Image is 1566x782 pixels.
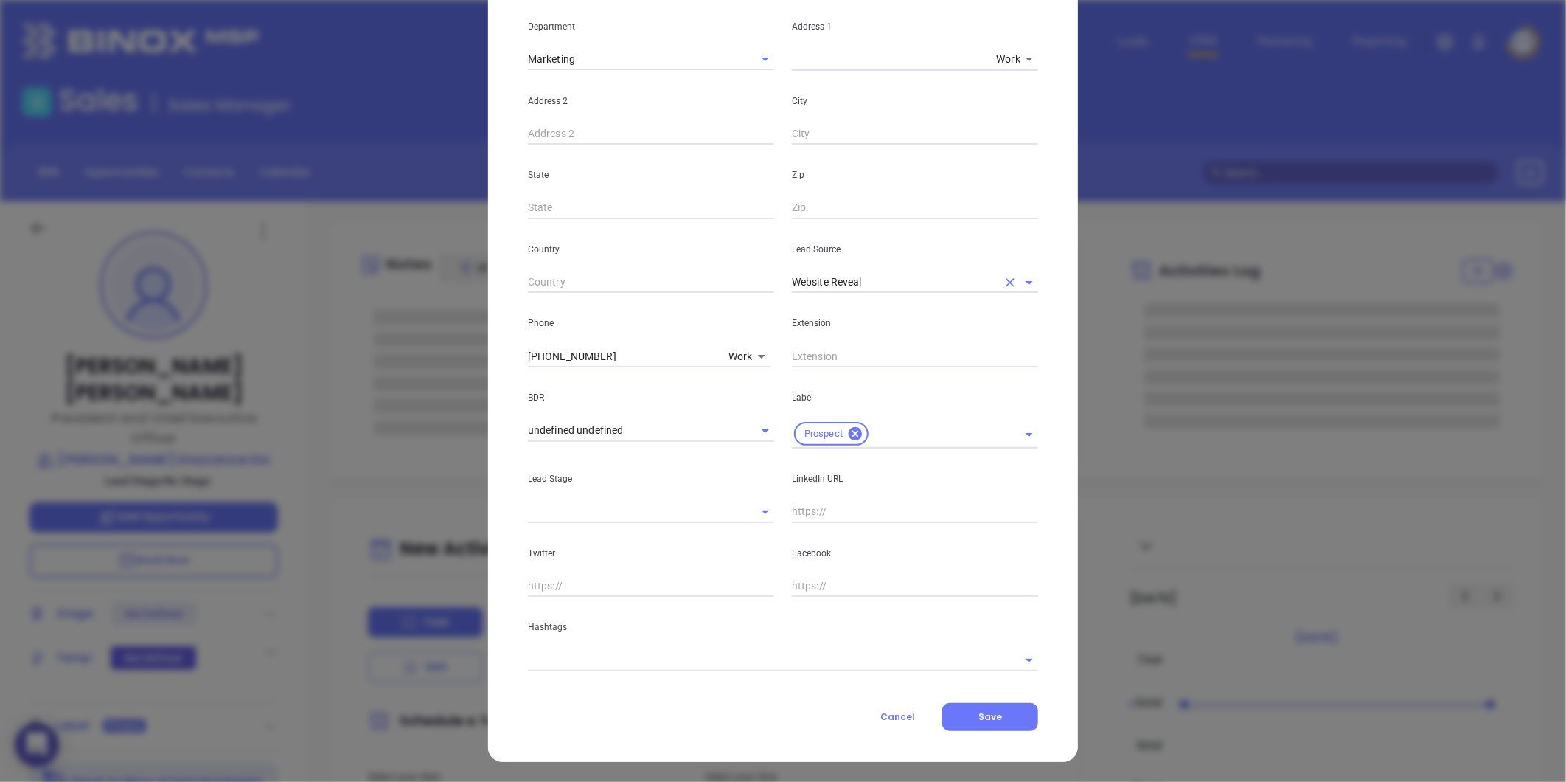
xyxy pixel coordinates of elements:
[755,421,776,441] button: Open
[528,271,774,294] input: Country
[796,428,852,440] span: Prospect
[996,49,1038,71] div: Work
[528,123,774,145] input: Address 2
[792,167,1038,183] p: Zip
[853,703,942,731] button: Cancel
[528,241,774,257] p: Country
[1000,272,1020,293] button: Clear
[792,197,1038,219] input: Zip
[528,18,774,35] p: Department
[792,93,1038,109] p: City
[528,619,1038,635] p: Hashtags
[794,422,869,446] div: Prospect
[528,390,774,406] p: BDR
[942,703,1038,731] button: Save
[792,241,1038,257] p: Lead Source
[528,93,774,109] p: Address 2
[792,390,1038,406] p: Label
[792,18,1038,35] p: Address 1
[1019,424,1040,445] button: Open
[528,345,723,367] input: Phone
[792,345,1038,367] input: Extension
[1019,650,1040,671] button: Open
[528,167,774,183] p: State
[528,197,774,219] input: State
[978,710,1002,723] span: Save
[792,545,1038,561] p: Facebook
[528,471,774,487] p: Lead Stage
[792,315,1038,331] p: Extension
[792,501,1038,523] input: https://
[792,123,1038,145] input: City
[792,471,1038,487] p: LinkedIn URL
[528,575,774,598] input: https://
[528,545,774,561] p: Twitter
[880,710,915,723] span: Cancel
[528,315,774,331] p: Phone
[728,346,770,368] div: Work
[755,49,776,69] button: Open
[755,502,776,522] button: Open
[1019,272,1040,293] button: Open
[792,575,1038,598] input: https://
